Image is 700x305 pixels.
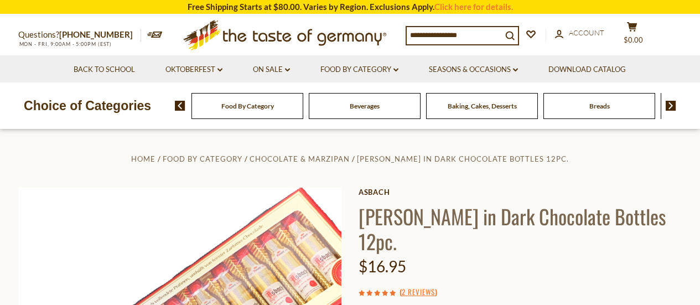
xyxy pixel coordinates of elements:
[250,154,350,163] a: Chocolate & Marzipan
[434,2,513,12] a: Click here for details.
[400,286,437,297] span: ( )
[357,154,569,163] a: [PERSON_NAME] in Dark Chocolate Bottles 12pc.
[402,286,435,298] a: 2 Reviews
[131,154,155,163] a: Home
[253,64,290,76] a: On Sale
[666,101,676,111] img: next arrow
[616,22,649,49] button: $0.00
[548,64,626,76] a: Download Catalog
[18,28,141,42] p: Questions?
[589,102,610,110] a: Breads
[624,35,643,44] span: $0.00
[429,64,518,76] a: Seasons & Occasions
[175,101,185,111] img: previous arrow
[165,64,222,76] a: Oktoberfest
[18,41,112,47] span: MON - FRI, 9:00AM - 5:00PM (EST)
[448,102,517,110] a: Baking, Cakes, Desserts
[350,102,380,110] a: Beverages
[320,64,398,76] a: Food By Category
[221,102,274,110] a: Food By Category
[359,188,682,197] a: Asbach
[59,29,133,39] a: [PHONE_NUMBER]
[359,204,682,254] h1: [PERSON_NAME] in Dark Chocolate Bottles 12pc.
[74,64,135,76] a: Back to School
[163,154,242,163] a: Food By Category
[555,27,604,39] a: Account
[569,28,604,37] span: Account
[359,257,406,276] span: $16.95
